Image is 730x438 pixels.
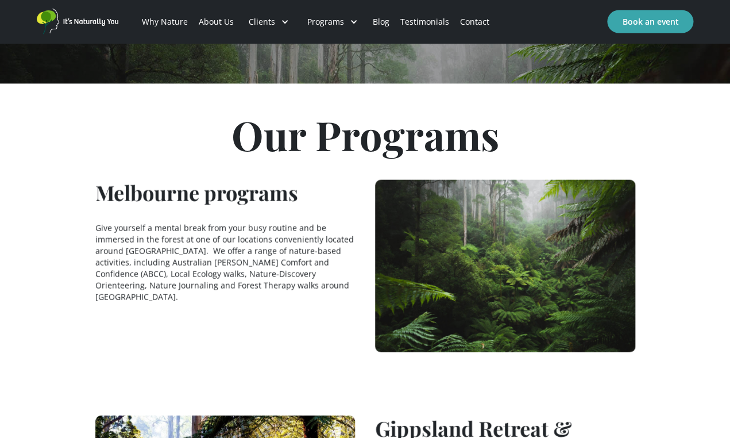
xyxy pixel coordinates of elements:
div: Clients [249,16,275,28]
p: Give yourself a mental break from your busy routine and be immersed in the forest at one of our l... [95,222,356,303]
a: Contact [454,2,495,41]
a: Testimonials [395,2,454,41]
div: Programs [307,16,344,28]
a: Book an event [607,10,693,33]
a: Blog [367,2,395,41]
h1: Our Programs [95,113,635,157]
a: home [37,9,123,35]
a: About Us [194,2,240,41]
h1: Melbourne programs [95,180,298,205]
div: Clients [240,2,298,41]
div: Programs [298,2,367,41]
a: Why Nature [137,2,194,41]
